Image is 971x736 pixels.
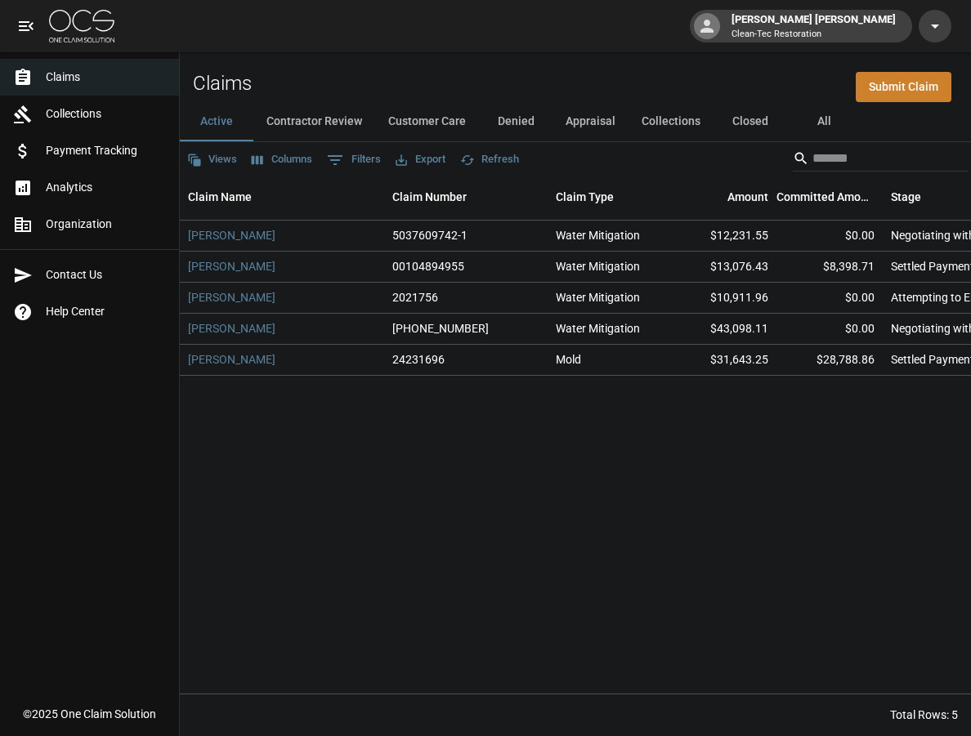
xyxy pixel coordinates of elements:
span: Organization [46,216,166,233]
div: Total Rows: 5 [890,707,958,723]
button: Export [392,147,450,172]
span: Payment Tracking [46,142,166,159]
div: Mold [556,351,581,368]
span: Contact Us [46,266,166,283]
a: Submit Claim [856,72,951,102]
span: Help Center [46,303,166,320]
div: © 2025 One Claim Solution [23,706,156,722]
button: Views [183,147,241,172]
div: $0.00 [776,314,883,345]
div: Stage [891,174,921,220]
img: ocs-logo-white-transparent.png [49,10,114,42]
div: Claim Name [188,174,252,220]
span: Claims [46,69,166,86]
div: Claim Number [392,174,467,220]
div: dynamic tabs [180,102,971,141]
a: [PERSON_NAME] [188,320,275,337]
div: $12,231.55 [670,221,776,252]
button: Appraisal [553,102,629,141]
button: open drawer [10,10,43,42]
div: Claim Type [556,174,614,220]
div: 00104894955 [392,258,464,274]
div: $0.00 [776,221,883,252]
div: 1006-18-2882 [392,320,489,337]
div: $10,911.96 [670,283,776,314]
div: $13,076.43 [670,252,776,283]
button: All [787,102,861,141]
a: [PERSON_NAME] [188,227,275,243]
div: Claim Name [180,174,384,220]
div: 2021756 [392,289,438,306]
button: Show filters [323,147,385,173]
div: Claim Type [548,174,670,220]
button: Customer Care [375,102,479,141]
div: $43,098.11 [670,314,776,345]
div: $31,643.25 [670,345,776,376]
div: 24231696 [392,351,445,368]
button: Collections [629,102,714,141]
div: Search [793,145,968,175]
div: $0.00 [776,283,883,314]
button: Closed [714,102,787,141]
div: Amount [727,174,768,220]
div: Committed Amount [776,174,875,220]
div: Water Mitigation [556,227,640,243]
div: $28,788.86 [776,345,883,376]
div: Claim Number [384,174,548,220]
button: Contractor Review [253,102,375,141]
div: 5037609742-1 [392,227,468,243]
button: Select columns [248,147,316,172]
button: Refresh [456,147,523,172]
div: $8,398.71 [776,252,883,283]
span: Collections [46,105,166,123]
div: Amount [670,174,776,220]
a: [PERSON_NAME] [188,258,275,274]
button: Active [180,102,253,141]
p: Clean-Tec Restoration [732,28,896,42]
a: [PERSON_NAME] [188,289,275,306]
span: Analytics [46,179,166,196]
div: Committed Amount [776,174,883,220]
div: Water Mitigation [556,289,640,306]
h2: Claims [193,72,252,96]
button: Denied [479,102,553,141]
div: Water Mitigation [556,320,640,337]
a: [PERSON_NAME] [188,351,275,368]
div: [PERSON_NAME] [PERSON_NAME] [725,11,902,41]
div: Water Mitigation [556,258,640,274]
